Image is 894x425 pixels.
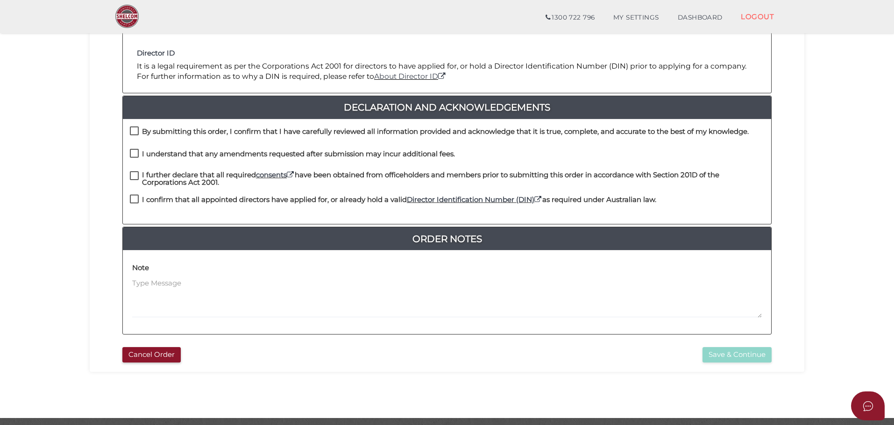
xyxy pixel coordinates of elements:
[374,72,447,81] a: About Director ID
[137,61,757,82] p: It is a legal requirement as per the Corporations Act 2001 for directors to have applied for, or ...
[731,7,783,26] a: LOGOUT
[142,171,764,187] h4: I further declare that all required have been obtained from officeholders and members prior to su...
[407,195,542,204] a: Director Identification Number (DIN)
[702,347,772,362] button: Save & Continue
[122,347,181,362] button: Cancel Order
[256,170,295,179] a: consents
[668,8,732,27] a: DASHBOARD
[137,49,757,57] h4: Director ID
[123,231,771,246] a: Order Notes
[851,391,885,420] button: Open asap
[123,100,771,115] a: Declaration And Acknowledgements
[142,196,656,204] h4: I confirm that all appointed directors have applied for, or already hold a valid as required unde...
[142,128,749,136] h4: By submitting this order, I confirm that I have carefully reviewed all information provided and a...
[536,8,604,27] a: 1300 722 796
[132,264,149,272] h4: Note
[142,150,455,158] h4: I understand that any amendments requested after submission may incur additional fees.
[604,8,668,27] a: MY SETTINGS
